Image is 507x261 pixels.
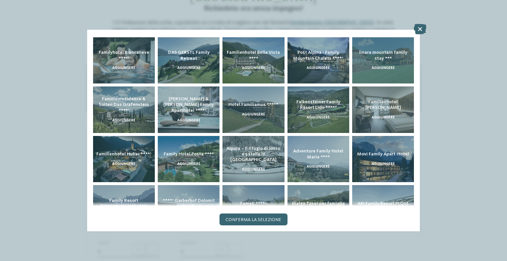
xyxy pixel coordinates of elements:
[296,100,340,110] span: Falkensteiner Family Resort Lido ****ˢ
[100,198,148,209] span: Family Resort [PERSON_NAME] ****ˢ
[357,152,409,156] span: Movi Family Apart-Hotel
[99,97,149,113] span: Familienresidence & Suiten Das Grafenstein ****ˢ
[177,162,200,166] span: aggiungere
[226,146,280,162] span: Alpura – Il rifugio di lusso a 5 stelle in [GEOGRAPHIC_DATA]
[163,97,214,113] span: [PERSON_NAME] & [PERSON_NAME] Family Aparthotel ****ˢ
[225,217,281,222] span: Conferma la selezione
[372,66,395,70] span: aggiungere
[359,50,407,60] span: linara mountain family stay ***
[307,116,330,119] span: aggiungere
[227,50,280,60] span: Familienhotel Bella Vista ****
[163,198,215,209] span: ****ˢ Garberhof Dolomit Family
[112,162,135,166] span: aggiungere
[293,149,343,159] span: Adventure Family Hotel Maria ****
[307,165,330,169] span: aggiungere
[168,50,210,60] span: DAS GERSTL Family Retreat
[242,168,265,172] span: aggiungere
[242,66,265,70] span: aggiungere
[112,119,135,122] span: aggiungere
[372,116,395,119] span: aggiungere
[292,201,345,206] span: Malga Taser per famiglie
[177,66,200,70] span: aggiungere
[99,50,149,60] span: Familyhotel Biancaneve ****ˢ
[242,113,265,116] span: aggiungere
[164,152,214,156] span: Family Hotel Posta ****
[357,201,409,206] span: AKI Family Resort PLOSE
[112,66,135,70] span: aggiungere
[307,66,330,70] span: aggiungere
[365,100,401,110] span: Familienhotel [PERSON_NAME]
[96,152,152,156] span: Familienhotel Huber ****ˢ
[372,162,395,166] span: aggiungere
[293,50,343,60] span: Post Alpina - Family Mountain Chalets ****ˢ
[177,119,200,122] span: aggiungere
